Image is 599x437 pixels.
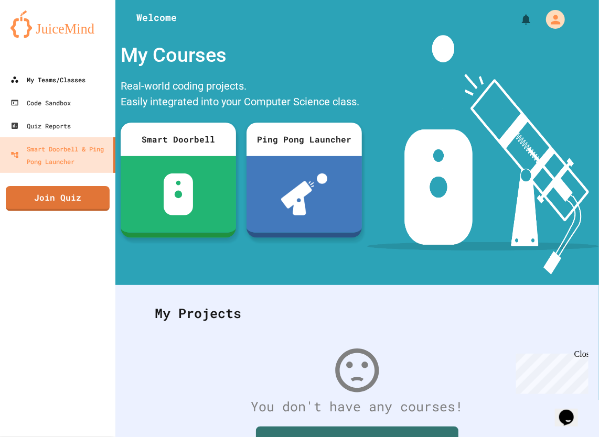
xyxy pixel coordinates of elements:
[281,173,328,215] img: ppl-with-ball.png
[535,7,568,31] div: My Account
[115,75,367,115] div: Real-world coding projects. Easily integrated into your Computer Science class.
[4,4,72,67] div: Chat with us now!Close
[10,119,71,132] div: Quiz Reports
[247,123,362,156] div: Ping Pong Launcher
[10,96,71,109] div: Code Sandbox
[115,35,367,75] div: My Courses
[10,143,109,168] div: Smart Doorbell & Ping Pong Launcher
[6,186,110,211] a: Join Quiz
[367,35,599,275] img: banner-image-my-projects.png
[500,10,535,28] div: My Notifications
[144,397,570,417] div: You don't have any courses!
[144,293,570,334] div: My Projects
[555,395,589,427] iframe: chat widget
[10,10,105,38] img: logo-orange.svg
[164,173,194,215] img: sdb-white.svg
[121,123,236,156] div: Smart Doorbell
[10,73,85,86] div: My Teams/Classes
[512,349,589,394] iframe: chat widget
